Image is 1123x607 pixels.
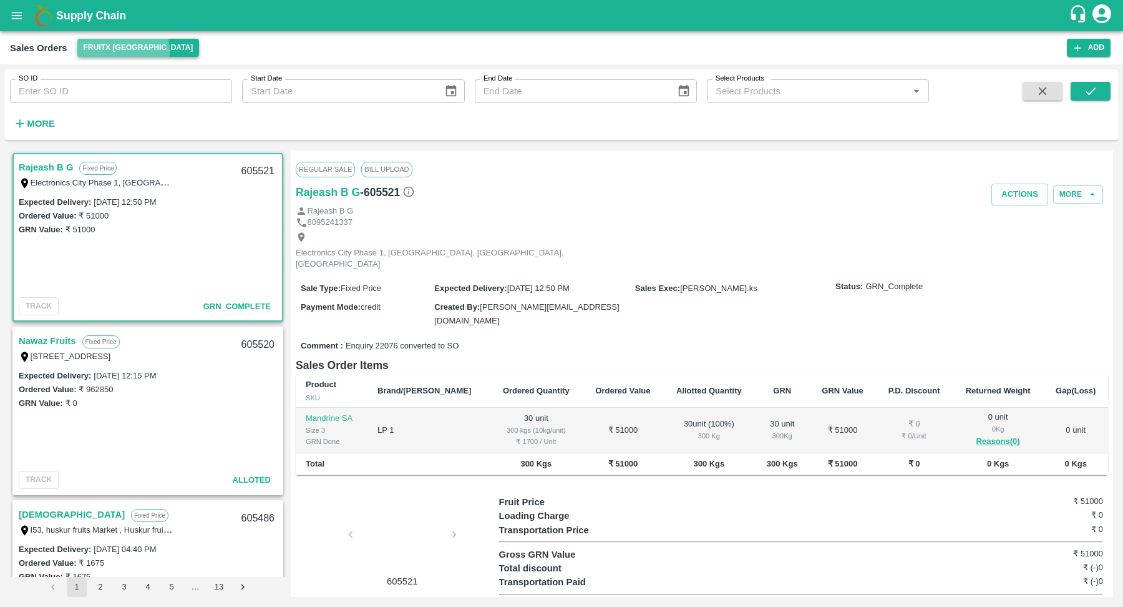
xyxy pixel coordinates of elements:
[306,459,324,468] b: Total
[41,577,255,597] nav: pagination navigation
[1003,575,1103,588] h6: ₹ (-)0
[499,561,650,575] p: Total discount
[306,392,357,403] div: SKU
[963,412,1034,449] div: 0 unit
[296,247,576,270] p: Electronics City Phase 1, [GEOGRAPHIC_DATA], [GEOGRAPHIC_DATA], [GEOGRAPHIC_DATA]
[242,79,434,103] input: Start Date
[234,330,282,360] div: 605520
[19,225,63,234] label: GRN Value:
[767,459,798,468] b: 300 Kgs
[835,281,863,293] label: Status:
[306,425,357,436] div: Size 3
[865,281,923,293] span: GRN_Complete
[676,386,742,395] b: Allotted Quantity
[67,577,87,597] button: page 1
[1003,548,1103,560] h6: ₹ 51000
[234,157,282,186] div: 605521
[203,302,271,311] span: GRN_Complete
[19,211,76,220] label: Ordered Value:
[1044,408,1108,453] td: 0 unit
[308,205,354,217] p: Rajeash B G
[484,74,512,84] label: End Date
[94,545,156,554] label: [DATE] 04:40 PM
[19,398,63,408] label: GRN Value:
[439,79,463,103] button: Choose date
[346,340,459,352] span: Enquiry 22076 converted to SO
[810,408,876,453] td: ₹ 51000
[296,184,360,201] h6: Rajeash B G
[503,386,570,395] b: Ordered Quantity
[475,79,667,103] input: End Date
[31,3,56,28] img: logo
[500,425,573,436] div: 300 kgs (10kg/unit)
[162,577,182,597] button: Go to page 5
[520,459,552,468] b: 300 Kgs
[79,162,117,175] p: Fixed Price
[987,459,1009,468] b: 0 Kgs
[583,408,663,453] td: ₹ 51000
[963,423,1034,435] div: 0 Kg
[19,371,91,380] label: Expected Delivery :
[1056,386,1096,395] b: Gap(Loss)
[233,577,253,597] button: Go to next page
[296,162,355,177] span: Regular Sale
[10,113,58,134] button: More
[341,284,381,293] span: Fixed Price
[765,418,800,442] div: 30 unit
[19,197,91,207] label: Expected Delivery :
[499,523,650,537] p: Transportation Price
[1069,4,1091,27] div: customer-support
[31,525,669,535] label: I53, huskur fruits Market , Huskur fruits Market , [GEOGRAPHIC_DATA], [GEOGRAPHIC_DATA] ([GEOGRAP...
[56,7,1069,24] a: Supply Chain
[888,386,940,395] b: P.D. Discount
[66,398,77,408] label: ₹ 0
[233,475,271,485] span: Alloted
[507,284,570,293] span: [DATE] 12:50 PM
[94,197,156,207] label: [DATE] 12:50 PM
[773,386,791,395] b: GRN
[82,335,120,348] p: Fixed Price
[19,558,76,568] label: Ordered Value:
[301,302,361,312] label: Payment Mode :
[19,545,91,554] label: Expected Delivery :
[1003,561,1103,574] h6: ₹ (-)0
[308,217,352,229] p: 8095241337
[966,386,1031,395] b: Returned Weight
[499,575,650,589] p: Transportation Paid
[1003,509,1103,521] h6: ₹ 0
[10,79,232,103] input: Enter SO ID
[79,211,109,220] label: ₹ 51000
[306,413,357,425] p: Mandrine SA
[367,408,490,453] td: LP 1
[79,385,113,394] label: ₹ 962850
[1003,495,1103,508] h6: ₹ 51000
[19,385,76,394] label: Ordered Value:
[31,352,111,361] label: [STREET_ADDRESS]
[673,430,745,442] div: 300 Kg
[608,459,638,468] b: ₹ 51000
[434,284,507,293] label: Expected Delivery :
[90,577,110,597] button: Go to page 2
[1091,2,1113,29] div: account of current user
[301,340,343,352] label: Comment :
[361,162,412,177] span: Bill Upload
[19,506,125,523] a: [DEMOGRAPHIC_DATA]
[209,577,229,597] button: Go to page 13
[885,430,942,442] div: ₹ 0 / Unit
[251,74,282,84] label: Start Date
[377,386,471,395] b: Brand/[PERSON_NAME]
[19,333,76,349] a: Nawaz Fruits
[765,430,800,442] div: 300 Kg
[360,184,415,201] h6: - 605521
[680,284,757,293] span: [PERSON_NAME].ks
[499,548,650,561] p: Gross GRN Value
[2,1,31,30] button: open drawer
[306,380,336,389] b: Product
[79,558,104,568] label: ₹ 1675
[822,386,863,395] b: GRN Value
[490,408,583,453] td: 30 unit
[114,577,134,597] button: Go to page 3
[908,459,920,468] b: ₹ 0
[66,572,91,581] label: ₹ 1675
[499,509,650,523] p: Loading Charge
